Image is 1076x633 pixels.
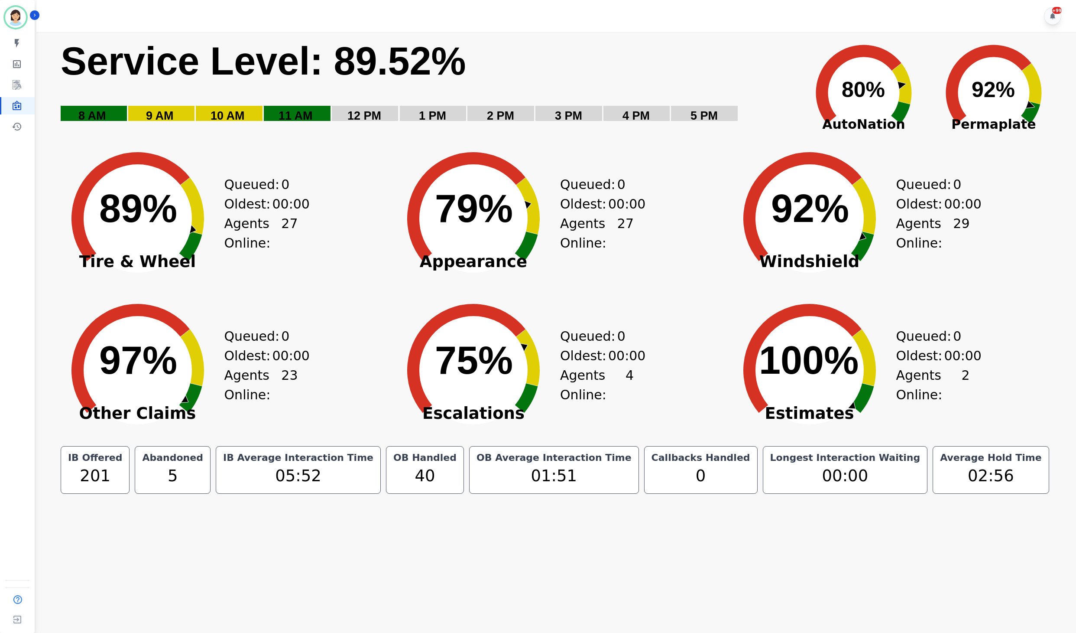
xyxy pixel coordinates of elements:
div: Agents Online: [896,214,970,253]
span: Tire & Wheel [51,258,224,266]
div: Agents Online: [560,365,634,405]
div: 05:52 [221,464,375,488]
div: 201 [66,464,124,488]
div: Queued: [560,175,625,194]
span: 0 [281,175,289,194]
span: 0 [953,326,961,346]
div: 00:00 [768,464,922,488]
svg: Service Level: 0% [60,38,794,135]
div: OB Handled [392,452,458,464]
span: Appearance [387,258,560,266]
text: 92% [972,78,1015,102]
span: Escalations [387,409,560,418]
div: 5 [140,464,204,488]
span: 23 [281,365,298,405]
span: 00:00 [944,346,981,365]
div: Agents Online: [896,365,970,405]
div: Oldest: [224,194,289,214]
span: 0 [953,175,961,194]
text: 100% [759,339,859,382]
span: 00:00 [608,346,645,365]
text: 3 PM [555,109,582,122]
span: 4 [626,365,634,405]
div: Oldest: [560,194,625,214]
div: Oldest: [896,346,961,365]
span: 27 [281,214,298,253]
div: Longest Interaction Waiting [768,452,922,464]
div: Queued: [224,175,289,194]
div: Oldest: [560,346,625,365]
span: Other Claims [51,409,224,418]
span: 2 [961,365,969,405]
div: 40 [392,464,458,488]
span: Permaplate [929,114,1059,134]
div: Callbacks Handled [650,452,752,464]
text: 11 AM [279,109,313,122]
text: 10 AM [211,109,245,122]
div: Agents Online: [224,365,298,405]
div: +99 [1052,7,1062,14]
text: 80% [842,78,885,102]
text: 4 PM [622,109,650,122]
span: 27 [617,214,634,253]
text: 79% [435,187,513,230]
text: 75% [435,339,513,382]
div: 01:51 [475,464,633,488]
span: 00:00 [944,194,981,214]
div: OB Average Interaction Time [475,452,633,464]
span: 0 [617,326,626,346]
div: Queued: [224,326,289,346]
text: 12 PM [347,109,381,122]
div: IB Offered [66,452,124,464]
div: Queued: [896,326,961,346]
span: 00:00 [272,194,309,214]
img: Bordered avatar [5,7,26,28]
text: 1 PM [419,109,446,122]
div: Oldest: [896,194,961,214]
div: 0 [650,464,752,488]
span: 0 [281,326,289,346]
span: Windshield [723,258,896,266]
div: Agents Online: [560,214,634,253]
text: 97% [99,339,177,382]
span: 00:00 [272,346,309,365]
text: 9 AM [146,109,174,122]
div: Agents Online: [224,214,298,253]
span: 00:00 [608,194,645,214]
span: 0 [617,175,626,194]
text: 5 PM [690,109,718,122]
span: AutoNation [799,114,929,134]
text: 8 AM [78,109,106,122]
text: 89% [99,187,177,230]
div: 02:56 [938,464,1043,488]
text: 2 PM [487,109,514,122]
span: 29 [953,214,969,253]
div: Average Hold Time [938,452,1043,464]
text: 92% [771,187,849,230]
div: Oldest: [224,346,289,365]
div: Abandoned [140,452,204,464]
span: Estimates [723,409,896,418]
div: Queued: [896,175,961,194]
text: Service Level: 89.52% [61,39,466,83]
div: Queued: [560,326,625,346]
div: IB Average Interaction Time [221,452,375,464]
